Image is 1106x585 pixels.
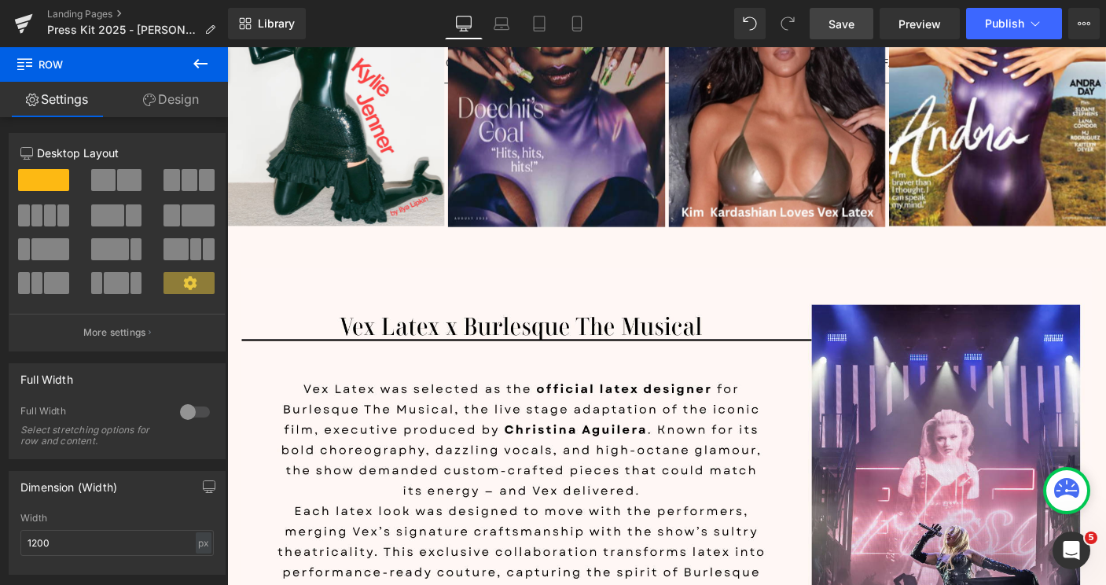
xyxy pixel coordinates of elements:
[20,530,214,556] input: auto
[196,532,211,554] div: px
[20,513,214,524] div: Width
[1053,532,1090,569] iframe: Intercom live chat
[20,364,73,386] div: Full Width
[734,8,766,39] button: Undo
[16,47,173,82] span: Row
[258,17,295,31] span: Library
[558,8,596,39] a: Mobile
[20,145,214,161] p: Desktop Layout
[1085,532,1097,544] span: 5
[520,8,558,39] a: Tablet
[966,8,1062,39] button: Publish
[898,16,941,32] span: Preview
[47,24,198,36] span: Press Kit 2025 - [PERSON_NAME]
[1068,8,1100,39] button: More
[772,8,803,39] button: Redo
[47,8,228,20] a: Landing Pages
[9,314,225,351] button: More settings
[20,405,164,421] div: Full Width
[445,8,483,39] a: Desktop
[483,8,520,39] a: Laptop
[880,8,960,39] a: Preview
[114,82,228,117] a: Design
[985,17,1024,30] span: Publish
[83,326,146,340] p: More settings
[20,425,162,447] div: Select stretching options for row and content.
[829,16,854,32] span: Save
[228,8,306,39] a: New Library
[20,472,117,494] div: Dimension (Width)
